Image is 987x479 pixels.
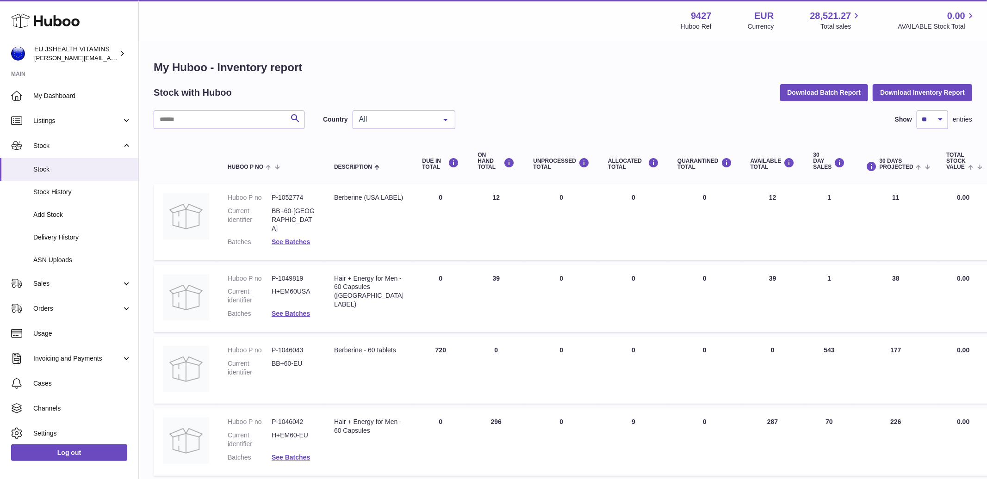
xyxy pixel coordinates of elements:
[820,22,862,31] span: Total sales
[478,152,515,171] div: ON HAND Total
[880,158,913,170] span: 30 DAYS PROJECTED
[334,164,372,170] span: Description
[272,454,310,461] a: See Batches
[11,47,25,61] img: laura@jessicasepel.com
[855,265,937,332] td: 38
[855,184,937,260] td: 11
[855,337,937,404] td: 177
[468,184,524,260] td: 12
[33,304,122,313] span: Orders
[468,337,524,404] td: 0
[272,346,316,355] dd: P-1046043
[33,92,131,100] span: My Dashboard
[748,22,774,31] div: Currency
[898,10,976,31] a: 0.00 AVAILABLE Stock Total
[272,287,316,305] dd: H+EM60USA
[33,165,131,174] span: Stock
[524,408,599,476] td: 0
[163,346,209,392] img: product image
[741,337,804,404] td: 0
[272,274,316,283] dd: P-1049819
[599,184,668,260] td: 0
[957,346,969,354] span: 0.00
[33,329,131,338] span: Usage
[228,359,272,377] dt: Current identifier
[228,418,272,426] dt: Huboo P no
[810,10,862,31] a: 28,521.27 Total sales
[413,408,468,476] td: 0
[741,184,804,260] td: 12
[703,418,707,425] span: 0
[228,207,272,233] dt: Current identifier
[810,10,851,22] span: 28,521.27
[895,115,912,124] label: Show
[163,418,209,464] img: product image
[957,418,969,425] span: 0.00
[228,274,272,283] dt: Huboo P no
[33,117,122,125] span: Listings
[272,310,310,317] a: See Batches
[33,379,131,388] span: Cases
[953,115,972,124] span: entries
[33,279,122,288] span: Sales
[813,152,845,171] div: 30 DAY SALES
[804,184,855,260] td: 1
[751,158,795,170] div: AVAILABLE Total
[33,233,131,242] span: Delivery History
[228,309,272,318] dt: Batches
[947,10,965,22] span: 0.00
[957,275,969,282] span: 0.00
[703,194,707,201] span: 0
[357,115,436,124] span: All
[957,194,969,201] span: 0.00
[272,418,316,426] dd: P-1046042
[272,431,316,448] dd: H+EM60-EU
[468,265,524,332] td: 39
[228,193,272,202] dt: Huboo P no
[599,408,668,476] td: 9
[681,22,712,31] div: Huboo Ref
[780,84,869,101] button: Download Batch Report
[33,141,122,150] span: Stock
[228,287,272,305] dt: Current identifier
[163,193,209,239] img: product image
[163,274,209,320] img: product image
[599,265,668,332] td: 0
[741,408,804,476] td: 287
[804,337,855,404] td: 543
[33,210,131,219] span: Add Stock
[228,346,272,355] dt: Huboo P no
[898,22,976,31] span: AVAILABLE Stock Total
[703,275,707,282] span: 0
[33,256,131,264] span: ASN Uploads
[34,45,118,62] div: EU JSHEALTH VITAMINS
[33,404,131,413] span: Channels
[468,408,524,476] td: 296
[703,346,707,354] span: 0
[533,158,590,170] div: UNPROCESSED Total
[873,84,972,101] button: Download Inventory Report
[228,453,272,462] dt: Batches
[413,184,468,260] td: 0
[323,115,348,124] label: Country
[608,158,659,170] div: ALLOCATED Total
[334,418,403,435] div: Hair + Energy for Men - 60 Capsules
[741,265,804,332] td: 39
[33,188,131,197] span: Stock History
[677,158,732,170] div: QUARANTINED Total
[804,408,855,476] td: 70
[524,184,599,260] td: 0
[422,158,459,170] div: DUE IN TOTAL
[272,238,310,246] a: See Batches
[754,10,774,22] strong: EUR
[599,337,668,404] td: 0
[413,265,468,332] td: 0
[946,152,966,171] span: Total stock value
[334,274,403,309] div: Hair + Energy for Men - 60 Capsules ([GEOGRAPHIC_DATA] LABEL)
[334,346,403,355] div: Berberine - 60 tablets
[154,86,232,99] h2: Stock with Huboo
[272,207,316,233] dd: BB+60-[GEOGRAPHIC_DATA]
[272,193,316,202] dd: P-1052774
[524,265,599,332] td: 0
[228,238,272,246] dt: Batches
